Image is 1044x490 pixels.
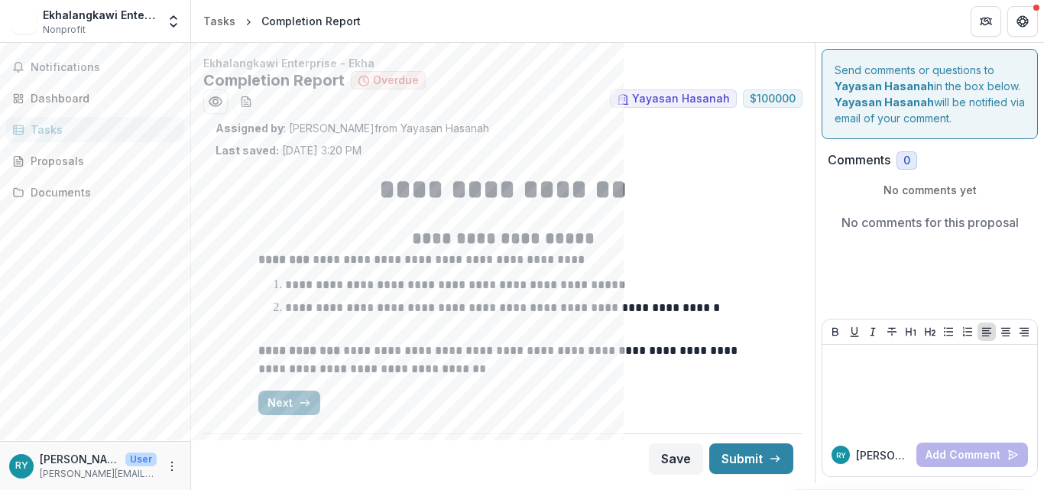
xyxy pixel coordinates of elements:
[939,323,958,341] button: Bullet List
[835,96,934,109] strong: Yayasan Hasanah
[31,184,172,200] div: Documents
[1007,6,1038,37] button: Get Help
[197,10,242,32] a: Tasks
[750,92,796,105] span: $ 100000
[197,10,367,32] nav: breadcrumb
[997,323,1015,341] button: Align Center
[216,144,279,157] strong: Last saved:
[216,142,362,158] p: [DATE] 3:20 PM
[709,443,793,474] button: Submit
[163,457,181,475] button: More
[258,391,320,415] button: Next
[216,120,790,136] p: : [PERSON_NAME] from Yayasan Hasanah
[125,453,157,466] p: User
[216,122,284,135] strong: Assigned by
[15,461,28,471] div: Rebecca Yau
[1015,323,1033,341] button: Align Right
[826,323,845,341] button: Bold
[828,182,1032,198] p: No comments yet
[903,154,910,167] span: 0
[6,148,184,174] a: Proposals
[822,49,1038,139] div: Send comments or questions to in the box below. will be notified via email of your comment.
[978,323,996,341] button: Align Left
[12,9,37,34] img: Ekhalangkawi Enterprise
[828,153,890,167] h2: Comments
[203,55,802,71] p: Ekhalangkawi Enterprise - Ekha
[261,13,361,29] div: Completion Report
[921,323,939,341] button: Heading 2
[902,323,920,341] button: Heading 1
[40,451,119,467] p: [PERSON_NAME]
[856,447,910,463] p: [PERSON_NAME]
[836,452,846,459] div: Rebecca Yau
[883,323,901,341] button: Strike
[6,55,184,80] button: Notifications
[958,323,977,341] button: Ordered List
[203,13,235,29] div: Tasks
[43,7,157,23] div: Ekhalangkawi Enterprise
[31,153,172,169] div: Proposals
[31,61,178,74] span: Notifications
[649,443,703,474] button: Save
[632,92,730,105] span: Yayasan Hasanah
[841,213,1019,232] p: No comments for this proposal
[6,86,184,111] a: Dashboard
[864,323,882,341] button: Italicize
[31,122,172,138] div: Tasks
[373,74,419,87] span: Overdue
[234,89,258,114] button: download-word-button
[916,443,1028,467] button: Add Comment
[43,23,86,37] span: Nonprofit
[845,323,864,341] button: Underline
[163,6,184,37] button: Open entity switcher
[971,6,1001,37] button: Partners
[835,80,934,92] strong: Yayasan Hasanah
[31,90,172,106] div: Dashboard
[203,89,228,114] button: Preview d1951745-580a-41bf-a0e3-2730b662bd21.pdf
[6,180,184,205] a: Documents
[203,71,345,89] h2: Completion Report
[40,467,157,481] p: [PERSON_NAME][EMAIL_ADDRESS][DOMAIN_NAME]
[6,117,184,142] a: Tasks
